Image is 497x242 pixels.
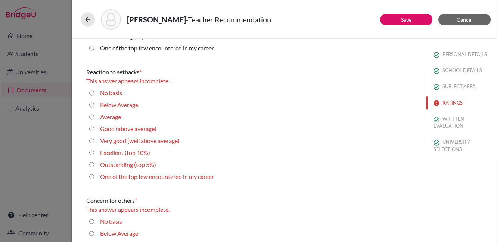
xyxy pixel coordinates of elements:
[186,15,271,24] span: - Teacher Recommendation
[100,44,214,53] label: One of the top few encountered in my career
[100,172,214,181] label: One of the top few encountered in my career
[426,64,497,77] button: SCHOOL DETAILS
[100,148,150,157] label: Excellent (top 10%)
[86,77,170,84] span: This answer appears incomplete.
[86,206,170,213] span: This answer appears incomplete.
[434,68,439,74] img: check_circle_outline-e4d4ac0f8e9136db5ab2.svg
[434,117,439,122] img: check_circle_outline-e4d4ac0f8e9136db5ab2.svg
[100,136,180,145] label: Very good (well above average)
[100,112,121,121] label: Average
[100,160,156,169] label: Outstanding (top 5%)
[426,80,497,93] button: SUBJECT AREA
[426,112,497,133] button: WRITTEN EVALUATION
[426,48,497,61] button: PERSONAL DETAILS
[100,89,122,97] label: No basis
[434,52,439,58] img: check_circle_outline-e4d4ac0f8e9136db5ab2.svg
[100,124,156,133] label: Good (above average)
[86,68,139,75] span: Reaction to setbacks
[100,100,138,109] label: Below Average
[127,15,186,24] strong: [PERSON_NAME]
[434,100,439,106] img: error-544570611efd0a2d1de9.svg
[86,197,135,204] span: Concern for others
[434,84,439,90] img: check_circle_outline-e4d4ac0f8e9136db5ab2.svg
[100,217,122,226] label: No basis
[426,96,497,109] button: RATINGS
[434,140,439,146] img: check_circle_outline-e4d4ac0f8e9136db5ab2.svg
[100,229,138,238] label: Below Average
[426,136,497,156] button: UNIVERSITY SELECTIONS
